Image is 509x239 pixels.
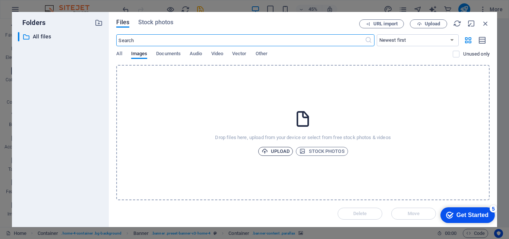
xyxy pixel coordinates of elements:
span: Documents [156,49,181,60]
span: URL import [373,22,398,26]
i: Close [481,19,490,28]
input: Search [116,34,364,46]
span: Vector [232,49,247,60]
i: Create new folder [95,19,103,27]
div: Get Started [22,8,54,15]
p: All files [33,32,89,41]
div: Get Started 5 items remaining, 0% complete [6,4,60,19]
span: Images [131,49,148,60]
span: Files [116,18,129,27]
p: Folders [18,18,45,28]
div: ​ [18,32,19,41]
span: All [116,49,122,60]
span: Upload [262,147,290,156]
p: Displays only files that are not in use on the website. Files added during this session can still... [463,51,490,57]
span: Stock photos [138,18,173,27]
p: Drop files here, upload from your device or select from free stock photos & videos [215,134,391,141]
button: Stock photos [296,147,348,156]
div: 5 [55,1,63,9]
span: Other [256,49,268,60]
button: Upload [410,19,447,28]
button: Upload [258,147,293,156]
button: URL import [359,19,404,28]
span: Audio [190,49,202,60]
span: Stock photos [299,147,344,156]
i: Minimize [467,19,475,28]
span: Upload [425,22,440,26]
span: Video [211,49,223,60]
i: Reload [453,19,461,28]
